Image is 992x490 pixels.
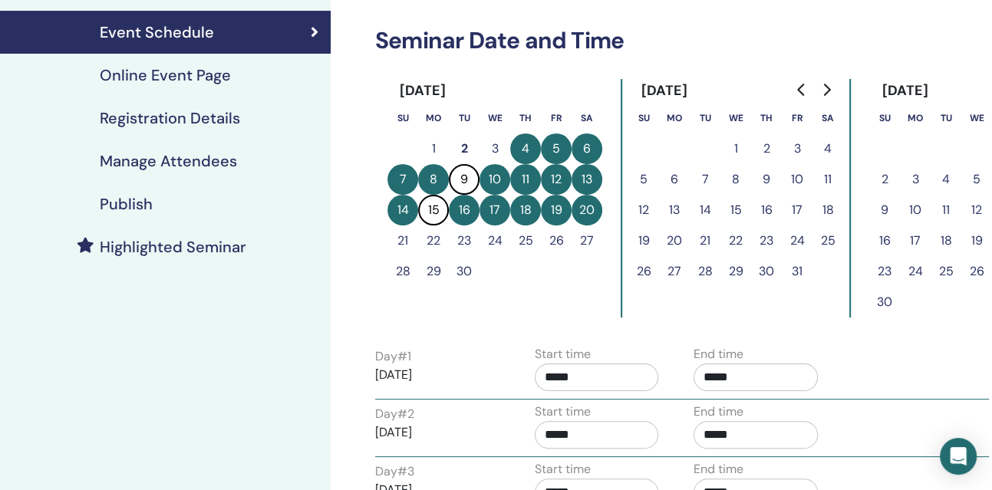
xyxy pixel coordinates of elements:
button: 12 [628,195,659,225]
button: 13 [572,164,602,195]
label: Day # 2 [375,405,414,423]
button: 15 [720,195,751,225]
button: 7 [690,164,720,195]
button: 28 [690,256,720,287]
button: 30 [751,256,782,287]
h3: Seminar Date and Time [366,27,857,54]
button: Go to next month [814,74,839,105]
button: 11 [510,164,541,195]
button: 14 [690,195,720,225]
button: 22 [418,225,449,256]
label: End time [694,403,743,421]
button: 6 [659,164,690,195]
button: 25 [931,256,961,287]
div: Open Intercom Messenger [940,438,977,475]
th: Monday [900,103,931,133]
label: End time [694,460,743,478]
button: 14 [387,195,418,225]
button: 20 [659,225,690,256]
button: 15 [418,195,449,225]
th: Monday [418,103,449,133]
button: 16 [449,195,480,225]
h4: Online Event Page [100,66,231,84]
th: Friday [782,103,812,133]
label: Day # 3 [375,462,414,481]
div: [DATE] [387,79,459,103]
div: [DATE] [869,79,941,103]
label: Day # 1 [375,347,411,366]
button: 3 [480,133,510,164]
th: Wednesday [961,103,992,133]
button: 24 [480,225,510,256]
button: 10 [782,164,812,195]
button: 11 [931,195,961,225]
h4: Event Schedule [100,23,214,41]
button: 11 [812,164,843,195]
button: 7 [387,164,418,195]
div: [DATE] [628,79,700,103]
p: [DATE] [375,366,499,384]
button: 13 [659,195,690,225]
button: 23 [449,225,480,256]
button: 9 [449,164,480,195]
th: Thursday [510,103,541,133]
button: 3 [782,133,812,164]
button: 27 [659,256,690,287]
button: 21 [690,225,720,256]
button: 2 [869,164,900,195]
button: 30 [449,256,480,287]
button: 30 [869,287,900,317]
button: 5 [541,133,572,164]
button: 23 [869,256,900,287]
button: 27 [572,225,602,256]
button: 1 [418,133,449,164]
button: 24 [782,225,812,256]
button: 24 [900,256,931,287]
th: Sunday [628,103,659,133]
button: 2 [751,133,782,164]
button: 8 [720,164,751,195]
button: 31 [782,256,812,287]
button: 17 [900,225,931,256]
button: 5 [628,164,659,195]
button: 16 [869,225,900,256]
h4: Publish [100,195,153,213]
button: 10 [900,195,931,225]
th: Tuesday [449,103,480,133]
button: 19 [628,225,659,256]
label: Start time [535,460,591,478]
th: Saturday [812,103,843,133]
th: Saturday [572,103,602,133]
button: 18 [812,195,843,225]
button: 26 [628,256,659,287]
button: 19 [961,225,992,256]
button: 17 [782,195,812,225]
button: 4 [931,164,961,195]
th: Sunday [387,103,418,133]
button: 25 [510,225,541,256]
button: 9 [751,164,782,195]
th: Tuesday [931,103,961,133]
button: 1 [720,133,751,164]
button: 12 [541,164,572,195]
button: 29 [720,256,751,287]
button: Go to previous month [789,74,814,105]
button: 4 [812,133,843,164]
button: 26 [961,256,992,287]
button: 29 [418,256,449,287]
button: 18 [510,195,541,225]
button: 12 [961,195,992,225]
button: 23 [751,225,782,256]
button: 20 [572,195,602,225]
button: 25 [812,225,843,256]
button: 26 [541,225,572,256]
th: Wednesday [720,103,751,133]
th: Tuesday [690,103,720,133]
button: 6 [572,133,602,164]
button: 9 [869,195,900,225]
button: 4 [510,133,541,164]
button: 2 [449,133,480,164]
button: 19 [541,195,572,225]
label: End time [694,345,743,363]
button: 21 [387,225,418,256]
